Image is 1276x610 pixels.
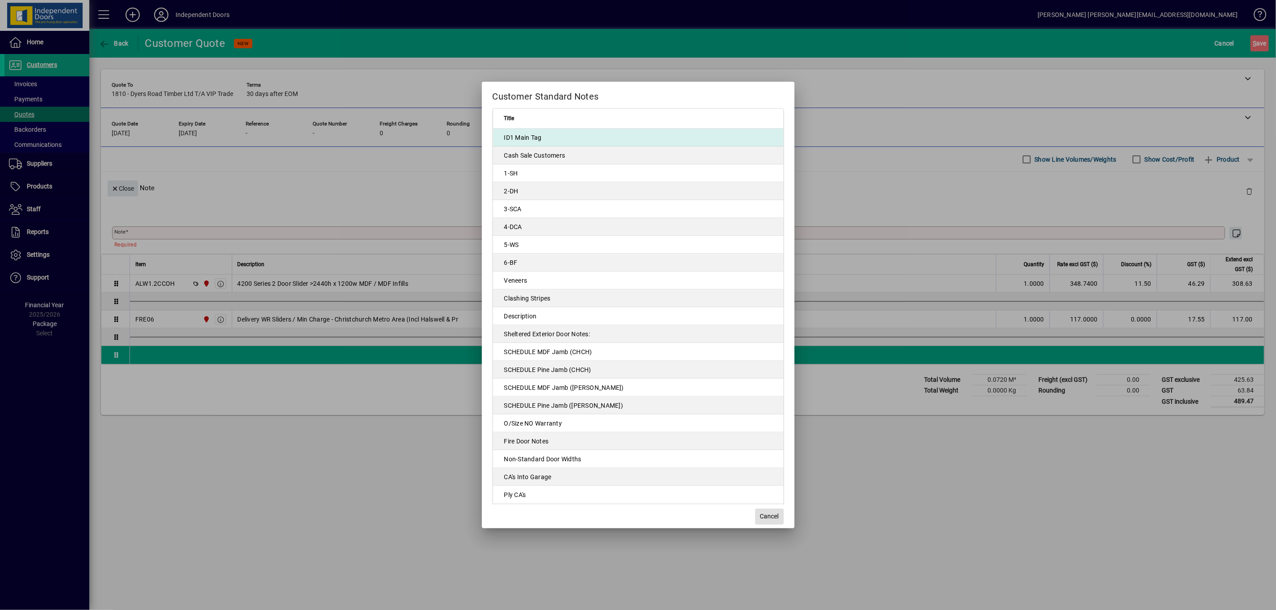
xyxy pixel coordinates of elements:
td: ID1 Main Tag [493,129,783,146]
button: Cancel [755,509,784,525]
td: 6-BF [493,254,783,272]
td: Sheltered Exterior Door Notes: [493,325,783,343]
td: Cash Sale Customers [493,146,783,164]
td: 5-WS [493,236,783,254]
td: Veneers [493,272,783,289]
td: SCHEDULE MDF Jamb ([PERSON_NAME]) [493,379,783,397]
td: CA's Into Garage [493,468,783,486]
td: 3-SCA [493,200,783,218]
td: 2-DH [493,182,783,200]
span: Title [504,113,515,123]
td: SCHEDULE Pine Jamb (CHCH) [493,361,783,379]
td: 4-DCA [493,218,783,236]
td: SCHEDULE Pine Jamb ([PERSON_NAME]) [493,397,783,414]
span: Cancel [760,512,779,521]
td: Description [493,307,783,325]
td: Ply CA's [493,486,783,504]
td: SCHEDULE MDF Jamb (CHCH) [493,343,783,361]
td: 1-SH [493,164,783,182]
td: O/Size NO Warranty [493,414,783,432]
td: Bifold Minimum Door Width [493,504,783,522]
td: Fire Door Notes [493,432,783,450]
td: Non-Standard Door Widths [493,450,783,468]
td: Clashing Stripes [493,289,783,307]
h2: Customer Standard Notes [482,82,795,108]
